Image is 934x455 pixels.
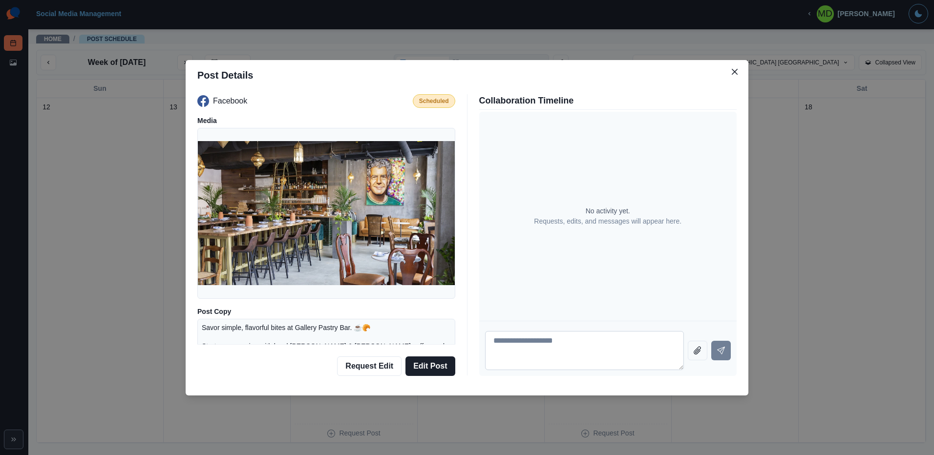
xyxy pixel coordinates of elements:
[688,341,707,360] button: Attach file
[186,60,748,90] header: Post Details
[198,141,455,286] img: b40itpvnnby5nkc7jfgs
[405,356,455,376] button: Edit Post
[202,323,451,370] p: Savor simple, flavorful bites at Gallery Pastry Bar. ☕🥐 Start your morning with local [PERSON_NAM...
[337,356,402,376] button: Request Edit
[586,206,630,216] p: No activity yet.
[197,116,455,126] p: Media
[727,64,743,80] button: Close
[534,216,681,227] p: Requests, edits, and messages will appear here.
[419,97,449,105] p: Scheduled
[197,307,455,317] p: Post Copy
[479,94,737,107] p: Collaboration Timeline
[213,95,247,107] p: Facebook
[711,341,731,360] button: Send message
